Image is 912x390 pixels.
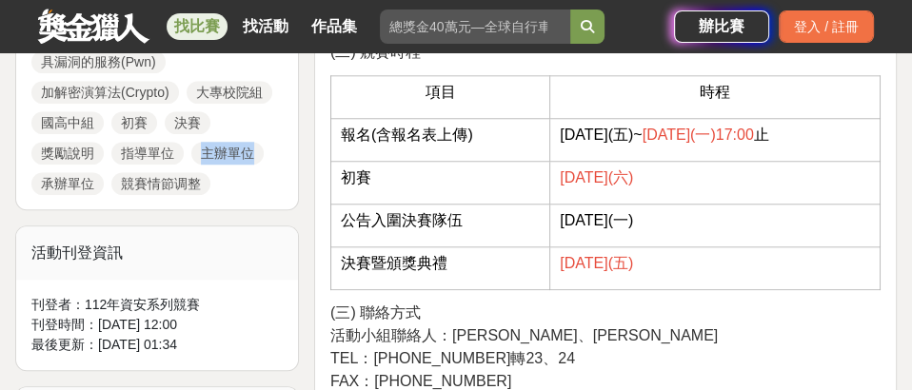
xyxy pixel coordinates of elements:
[330,327,718,343] span: 活動小組聯絡人：[PERSON_NAME]、[PERSON_NAME]
[31,81,179,104] a: 加解密演算法(Crypto)
[31,142,104,165] a: 獎勵說明
[426,84,456,100] span: 項目
[31,50,166,73] a: 具漏洞的服務(Pwn)
[111,111,157,134] a: 初賽
[674,10,769,43] a: 辦比賽
[31,172,104,195] a: 承辦單位
[330,373,511,389] span: FAX：[PHONE_NUMBER]
[111,172,210,195] a: 競賽情節调整
[191,142,264,165] a: 主辦單位
[31,295,283,315] div: 刊登者： 112年資安系列競賽
[167,13,228,40] a: 找比賽
[341,212,463,228] span: 公告入圍決賽隊伍
[341,255,447,271] span: 決賽暨頒獎典禮
[111,142,184,165] a: 指導單位
[341,169,371,185] span: 初賽
[700,84,730,100] span: 時程
[560,255,633,271] span: [DATE](五)
[380,10,570,44] input: 總獎金40萬元—全球自行車設計比賽
[235,13,296,40] a: 找活動
[304,13,365,40] a: 作品集
[341,127,473,143] span: 報名(含報名表上傳)
[16,226,298,280] div: 活動刊登資訊
[560,127,642,143] span: [DATE](五)~
[187,81,272,104] a: 大專校院組
[165,111,210,134] a: 決賽
[31,335,283,355] div: 最後更新： [DATE] 01:34
[779,10,874,43] div: 登入 / 註冊
[560,169,633,185] span: [DATE](六)
[643,127,754,143] span: [DATE](一)17:00
[330,350,575,366] span: TEL：[PHONE_NUMBER]轉23、24
[560,212,633,228] span: [DATE](一)
[31,111,104,134] a: 國高中組
[330,304,421,321] span: (三) 聯絡方式
[31,315,283,335] div: 刊登時間： [DATE] 12:00
[754,127,769,143] span: 止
